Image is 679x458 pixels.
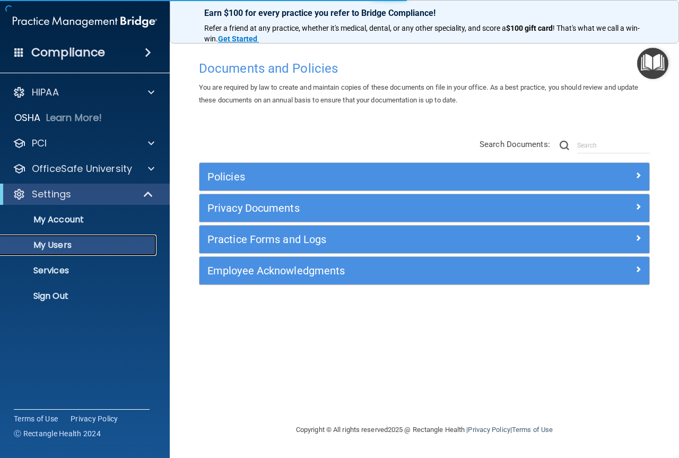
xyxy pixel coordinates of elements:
p: Earn $100 for every practice you refer to Bridge Compliance! [204,8,645,18]
p: Settings [32,188,71,201]
a: Privacy Documents [207,200,641,217]
a: Employee Acknowledgments [207,262,641,279]
span: Search Documents: [480,140,550,149]
h4: Documents and Policies [199,62,650,75]
span: Refer a friend at any practice, whether it's medical, dental, or any other speciality, and score a [204,24,506,32]
a: Settings [13,188,154,201]
h5: Privacy Documents [207,202,529,214]
a: Privacy Policy [71,413,118,424]
a: Get Started [218,34,259,43]
img: ic-search.3b580494.png [560,141,569,150]
p: Learn More! [46,111,102,124]
span: Ⓒ Rectangle Health 2024 [14,428,101,439]
input: Search [577,137,650,153]
a: HIPAA [13,86,154,99]
a: OfficeSafe University [13,162,154,175]
h5: Employee Acknowledgments [207,265,529,276]
p: HIPAA [32,86,59,99]
a: Policies [207,168,641,185]
img: PMB logo [13,11,157,32]
p: Sign Out [7,291,152,301]
span: You are required by law to create and maintain copies of these documents on file in your office. ... [199,83,639,104]
div: Copyright © All rights reserved 2025 @ Rectangle Health | | [231,413,618,447]
a: PCI [13,137,154,150]
a: Terms of Use [14,413,58,424]
button: Open Resource Center [637,48,668,79]
h5: Policies [207,171,529,183]
strong: Get Started [218,34,257,43]
h5: Practice Forms and Logs [207,234,529,245]
a: Privacy Policy [468,426,510,434]
h4: Compliance [31,45,105,60]
span: ! That's what we call a win-win. [204,24,640,43]
p: My Users [7,240,152,250]
p: My Account [7,214,152,225]
p: OfficeSafe University [32,162,132,175]
a: Terms of Use [512,426,553,434]
p: PCI [32,137,47,150]
p: Services [7,265,152,276]
strong: $100 gift card [506,24,553,32]
a: Practice Forms and Logs [207,231,641,248]
p: OSHA [14,111,41,124]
